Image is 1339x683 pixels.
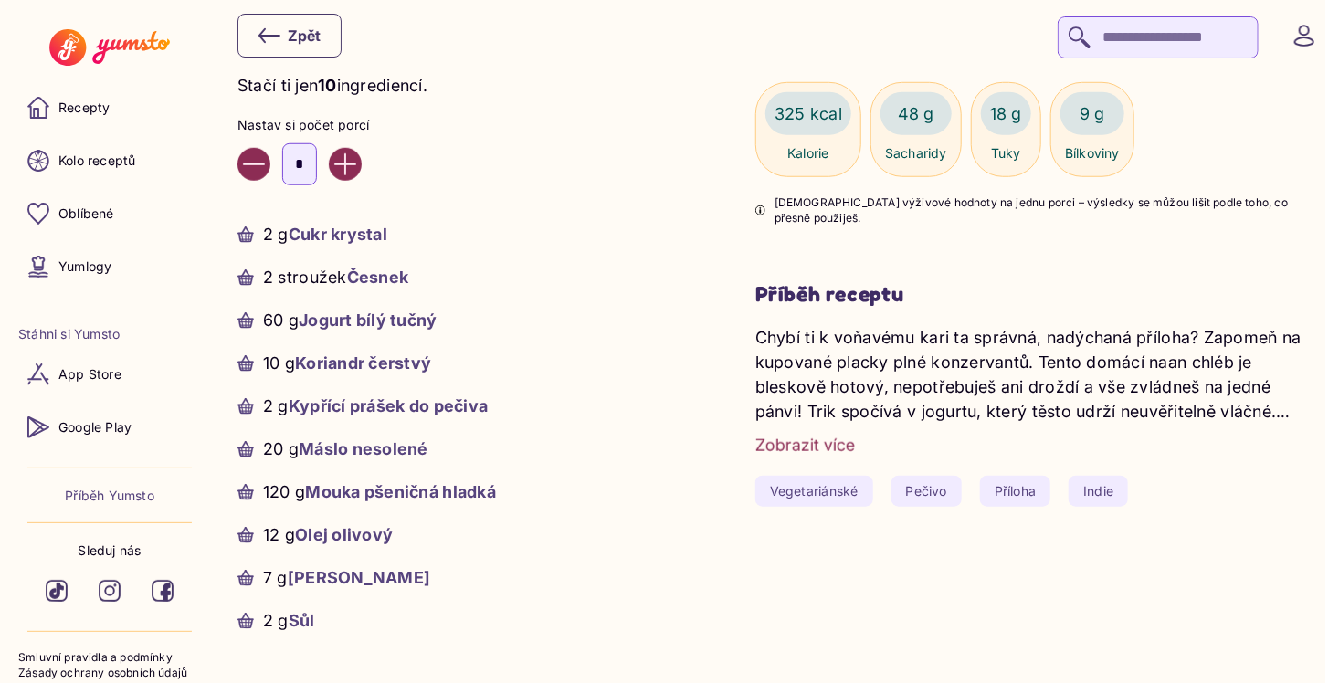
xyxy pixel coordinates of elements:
p: 48 g [898,101,934,126]
button: Increase value [329,148,362,181]
a: Zásady ochrany osobních údajů [18,666,201,681]
p: App Store [58,365,121,384]
p: Kolo receptů [58,152,136,170]
span: Koriandr čerstvý [295,353,431,373]
p: Recepty [58,99,110,117]
p: Nastav si počet porcí [237,116,701,134]
p: Oblíbené [58,205,114,223]
p: 7 g [263,565,430,590]
p: Stačí ti jen ingrediencí. [237,73,701,98]
a: Recepty [18,86,201,130]
span: Česnek [347,268,409,287]
button: Zobrazit více [755,433,855,457]
p: 60 g [263,308,438,332]
a: Yumlogy [18,245,201,289]
a: Příběh Yumsto [65,487,154,505]
span: Kypřící prášek do pečiva [289,396,488,415]
span: Jogurt bílý tučný [299,310,438,330]
p: Google Play [58,418,132,436]
p: Bílkoviny [1065,144,1120,163]
a: Kolo receptů [18,139,201,183]
p: Sleduj nás [78,541,141,560]
p: 10 g [263,351,431,375]
button: Decrease value [237,148,270,181]
li: Stáhni si Yumsto [18,325,201,343]
p: 20 g [263,436,428,461]
a: App Store [18,352,201,396]
p: 2 g [263,394,488,418]
span: [PERSON_NAME] [288,568,431,587]
a: Oblíbené [18,192,201,236]
span: Sůl [289,611,315,630]
p: Kalorie [787,144,828,163]
input: Enter number [282,143,317,185]
a: Vegetariánské [755,476,873,507]
button: Zpět [237,14,342,58]
span: Mouka pšeničná hladká [305,482,496,501]
a: Pečivo [891,476,962,507]
span: Cukr krystal [289,225,387,244]
a: Indie [1069,476,1128,507]
p: Chybí ti k voňavému kari ta správná, nadýchaná příloha? Zapomeň na kupované placky plné konzervan... [755,325,1322,424]
p: Tuky [991,144,1021,163]
p: Sacharidy [885,144,947,163]
span: 10 [318,76,337,95]
span: Olej olivový [295,525,393,544]
p: 12 g [263,522,393,547]
img: Yumsto logo [49,29,169,66]
p: 325 kcal [775,101,842,126]
p: 9 g [1080,101,1105,126]
div: Zpět [258,25,321,47]
a: Smluvní pravidla a podmínky [18,650,201,666]
h3: Příběh receptu [755,281,1322,308]
a: Příloha [980,476,1050,507]
span: Máslo nesolené [299,439,428,458]
p: [DEMOGRAPHIC_DATA] výživové hodnoty na jednu porci – výsledky se můžou lišit podle toho, co přesn... [775,195,1322,226]
p: 18 g [990,101,1022,126]
a: Google Play [18,405,201,449]
p: Yumlogy [58,257,111,276]
p: 2 g [263,608,315,633]
p: 120 g [263,479,496,504]
p: 2 g [263,222,387,247]
p: 2 stroužek [263,265,408,289]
